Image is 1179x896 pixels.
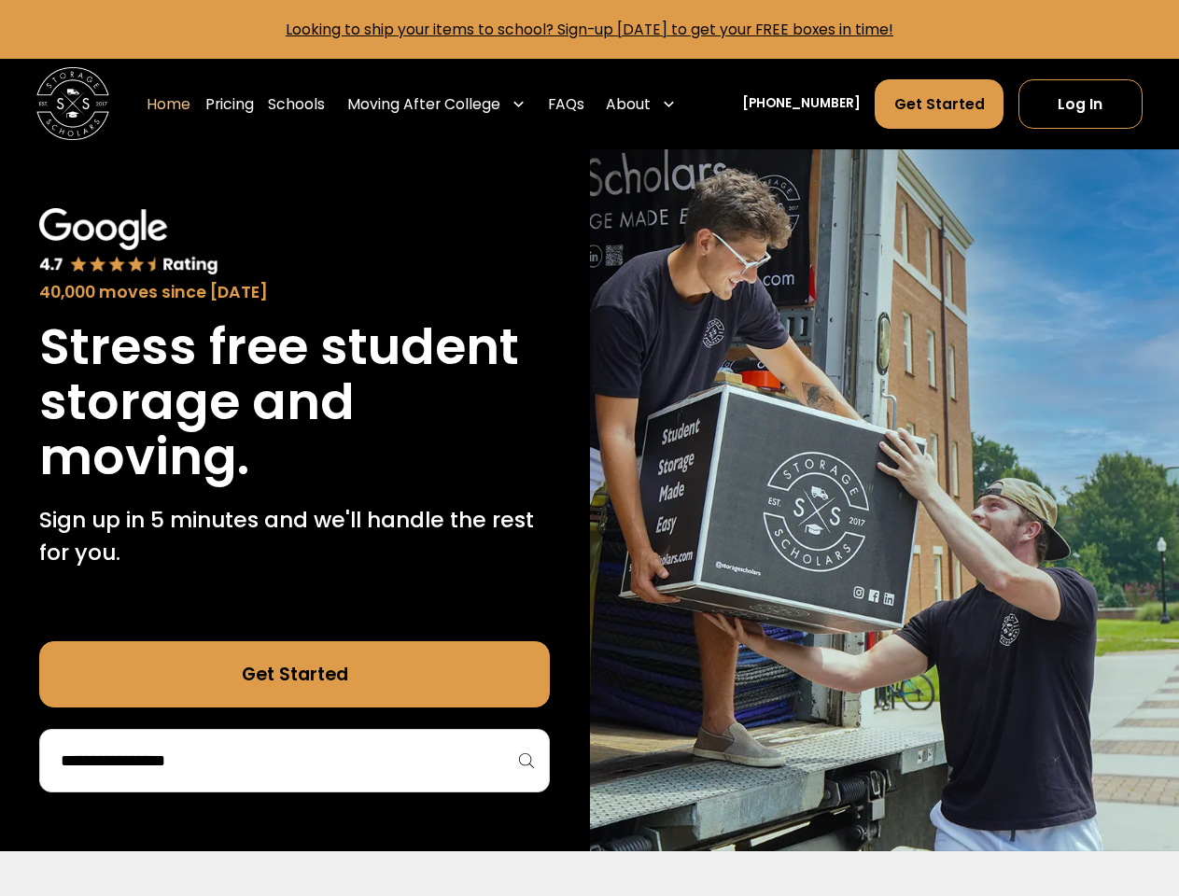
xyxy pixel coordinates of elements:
a: FAQs [548,78,584,130]
a: Get Started [39,641,550,707]
div: Moving After College [347,93,500,115]
p: Sign up in 5 minutes and we'll handle the rest for you. [39,503,550,568]
a: Log In [1018,79,1143,129]
a: Looking to ship your items to school? Sign-up [DATE] to get your FREE boxes in time! [286,20,893,39]
div: Moving After College [340,78,533,130]
a: Pricing [205,78,254,130]
div: About [606,93,651,115]
img: Storage Scholars main logo [36,67,109,140]
img: Google 4.7 star rating [39,208,218,276]
div: 40,000 moves since [DATE] [39,280,550,304]
a: Schools [268,78,325,130]
h1: Stress free student storage and moving. [39,319,550,484]
a: Home [147,78,190,130]
div: About [598,78,683,130]
a: Get Started [875,79,1004,129]
a: [PHONE_NUMBER] [742,94,861,114]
